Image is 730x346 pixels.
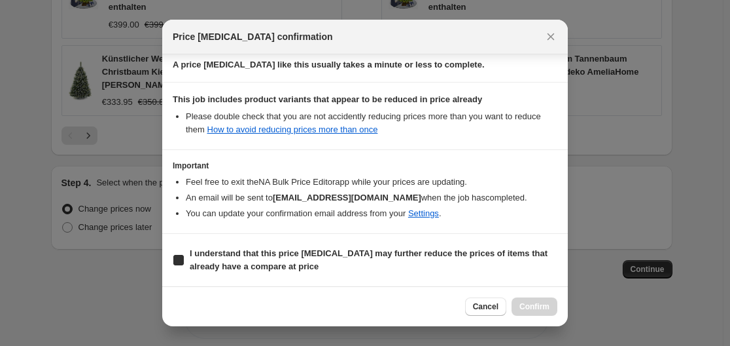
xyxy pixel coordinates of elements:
[408,208,439,218] a: Settings
[186,207,557,220] li: You can update your confirmation email address from your .
[190,248,547,271] b: I understand that this price [MEDICAL_DATA] may further reduce the prices of items that already h...
[186,110,557,136] li: Please double check that you are not accidently reducing prices more than you want to reduce them
[542,28,560,46] button: Close
[173,30,333,43] span: Price [MEDICAL_DATA] confirmation
[273,193,421,202] b: [EMAIL_ADDRESS][DOMAIN_NAME]
[207,125,378,134] a: How to avoid reducing prices more than once
[173,94,482,104] b: This job includes product variants that appear to be reduced in price already
[173,161,557,171] h3: Important
[186,191,557,204] li: An email will be sent to when the job has completed .
[465,298,506,316] button: Cancel
[173,60,485,69] b: A price [MEDICAL_DATA] like this usually takes a minute or less to complete.
[186,176,557,189] li: Feel free to exit the NA Bulk Price Editor app while your prices are updating.
[473,301,498,312] span: Cancel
